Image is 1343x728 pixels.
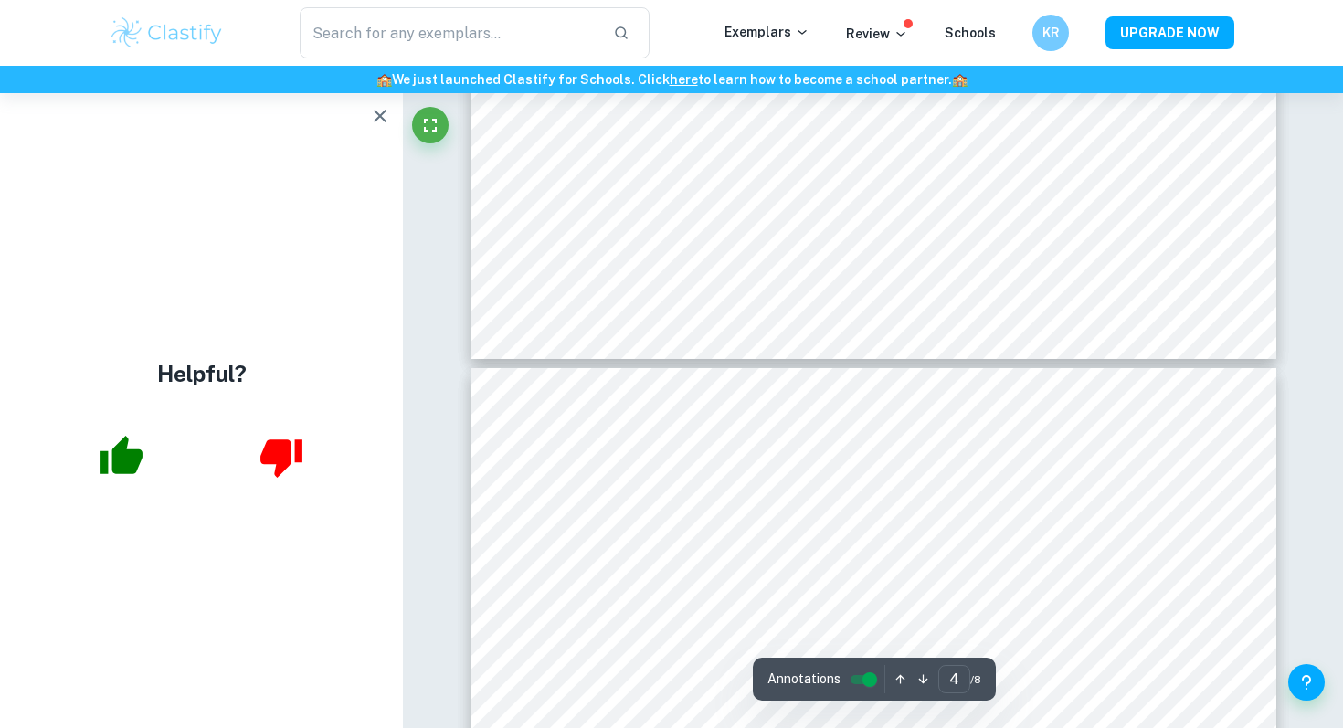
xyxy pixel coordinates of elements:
[1288,664,1325,701] button: Help and Feedback
[945,26,996,40] a: Schools
[846,24,908,44] p: Review
[724,22,809,42] p: Exemplars
[157,357,247,390] h4: Helpful?
[109,15,225,51] img: Clastify logo
[970,671,981,688] span: / 8
[670,72,698,87] a: here
[412,107,449,143] button: Fullscreen
[767,670,841,689] span: Annotations
[4,69,1339,90] h6: We just launched Clastify for Schools. Click to learn how to become a school partner.
[376,72,392,87] span: 🏫
[952,72,968,87] span: 🏫
[1041,23,1062,43] h6: KR
[300,7,598,58] input: Search for any exemplars...
[1032,15,1069,51] button: KR
[1105,16,1234,49] button: UPGRADE NOW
